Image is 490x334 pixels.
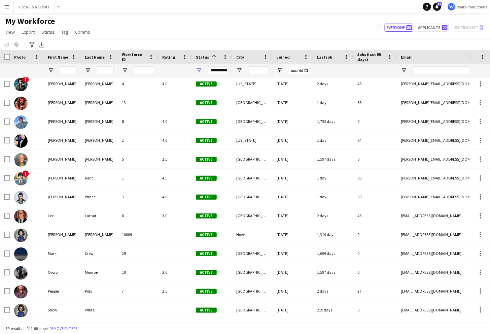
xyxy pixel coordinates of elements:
[14,97,28,110] img: Barbara Gorden
[196,195,217,200] span: Active
[353,244,397,263] div: 0
[433,3,441,11] a: 11
[353,282,397,300] div: 27
[39,28,57,36] a: Status
[196,176,217,181] span: Active
[273,131,313,149] div: [DATE]
[158,188,192,206] div: 4.0
[14,210,28,223] img: Lex Luthor
[48,55,68,60] span: First Name
[232,263,273,281] div: [GEOGRAPHIC_DATA]
[28,41,36,49] app-action-btn: Advanced filters
[273,282,313,300] div: [DATE]
[158,131,192,149] div: 4.6
[118,244,158,263] div: 29
[448,3,456,11] img: Logo
[97,66,114,74] input: Last Name Filter Input
[14,266,28,280] img: Ororo Monroe
[81,225,118,244] div: [PERSON_NAME]
[5,29,15,35] span: View
[232,206,273,225] div: [GEOGRAPHIC_DATA]
[118,169,158,187] div: 1
[14,304,28,318] img: Snow White
[232,188,273,206] div: [GEOGRAPHIC_DATA]
[72,28,93,36] a: Comms
[196,138,217,143] span: Active
[353,169,397,187] div: 80
[22,170,29,177] span: !
[60,66,77,74] input: First Name Filter Input
[14,247,28,261] img: Mark Crew
[273,150,313,168] div: [DATE]
[407,25,412,30] span: 89
[118,112,158,131] div: 8
[248,66,269,74] input: City Filter Input
[158,263,192,281] div: 3.0
[313,225,353,244] div: 1,319 days
[442,25,448,30] span: 22
[158,112,192,131] div: 4.0
[134,66,154,74] input: Workforce ID Filter Input
[273,263,313,281] div: [DATE]
[289,66,309,74] input: Joined Filter Input
[196,308,217,313] span: Active
[158,150,192,168] div: 2.5
[81,206,118,225] div: Luthor
[118,131,158,149] div: 2
[118,225,158,244] div: 10009
[38,41,46,49] app-action-btn: Export XLSX
[85,67,91,73] button: Open Filter Menu
[44,131,81,149] div: [PERSON_NAME]
[353,112,397,131] div: 0
[14,285,28,299] img: Pepper Pots
[19,28,37,36] a: Export
[273,301,313,319] div: [DATE]
[44,263,81,281] div: Ororo
[196,270,217,275] span: Active
[232,74,273,93] div: [US_STATE]
[118,74,158,93] div: 4
[158,206,192,225] div: 3.0
[232,301,273,319] div: [GEOGRAPHIC_DATA]
[353,188,397,206] div: 58
[118,150,158,168] div: 5
[232,282,273,300] div: [GEOGRAPHIC_DATA]
[61,29,68,35] span: Tag
[81,169,118,187] div: Kent
[313,112,353,131] div: 1,793 days
[5,16,55,26] span: My Workforce
[75,29,90,35] span: Comms
[14,115,28,129] img: Benjamin Grimm
[14,134,28,148] img: Bruce Wayne
[48,67,54,73] button: Open Filter Menu
[118,93,158,112] div: 13
[313,301,353,319] div: 219 days
[118,282,158,300] div: 7
[81,263,118,281] div: Monroe
[232,150,273,168] div: [GEOGRAPHIC_DATA]
[44,225,81,244] div: [PERSON_NAME]
[44,150,81,168] div: [PERSON_NAME]
[196,81,217,87] span: Active
[401,55,412,60] span: Email
[44,93,81,112] div: [PERSON_NAME]
[353,150,397,168] div: 0
[357,52,385,62] span: Jobs (last 90 days)
[14,229,28,242] img: Lou George
[14,0,55,13] button: Coca-Cola Events
[14,78,28,91] img: Amanda Briggs
[273,74,313,93] div: [DATE]
[81,74,118,93] div: [PERSON_NAME]
[44,206,81,225] div: Lex
[162,55,175,60] span: Rating
[317,55,332,60] span: Last job
[313,282,353,300] div: 2 days
[273,169,313,187] div: [DATE]
[232,244,273,263] div: [GEOGRAPHIC_DATA]
[232,169,273,187] div: [GEOGRAPHIC_DATA]
[81,131,118,149] div: [PERSON_NAME]
[457,4,487,9] span: Walls Productions
[81,244,118,263] div: Crew
[273,112,313,131] div: [DATE]
[196,213,217,219] span: Active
